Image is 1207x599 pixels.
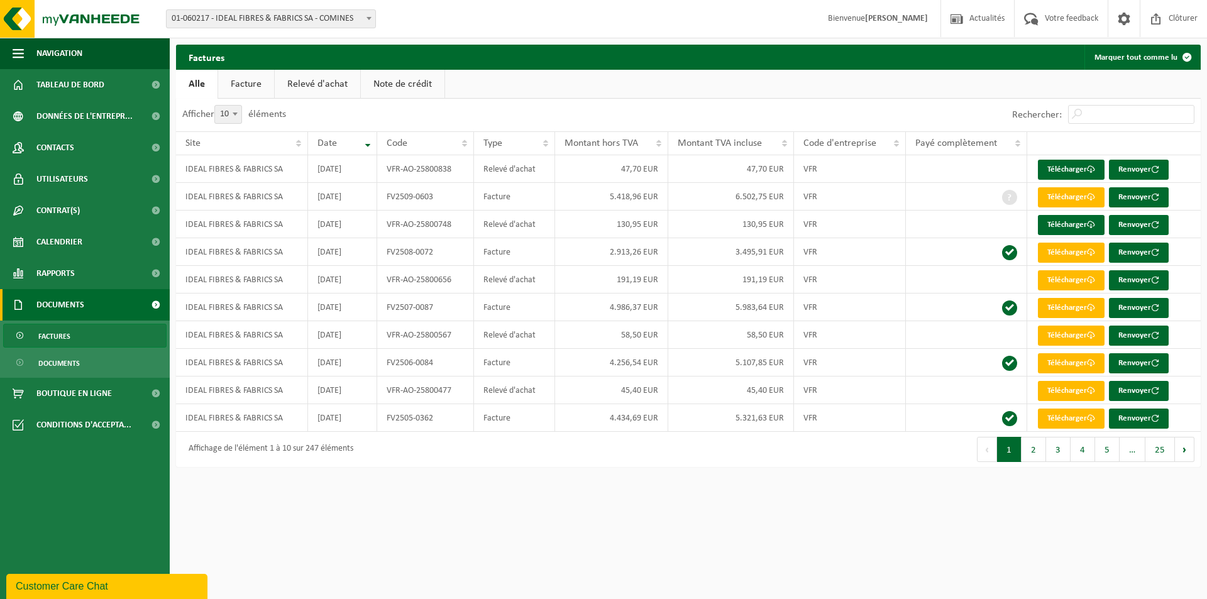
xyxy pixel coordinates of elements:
[176,404,308,432] td: IDEAL FIBRES & FABRICS SA
[555,376,668,404] td: 45,40 EUR
[794,238,906,266] td: VFR
[865,14,928,23] strong: [PERSON_NAME]
[308,211,377,238] td: [DATE]
[38,351,80,375] span: Documents
[38,324,70,348] span: Factures
[555,238,668,266] td: 2.913,26 EUR
[474,404,555,432] td: Facture
[214,105,242,124] span: 10
[474,183,555,211] td: Facture
[1038,409,1105,429] a: Télécharger
[794,294,906,321] td: VFR
[3,351,167,375] a: Documents
[555,266,668,294] td: 191,19 EUR
[555,211,668,238] td: 130,95 EUR
[308,266,377,294] td: [DATE]
[1046,437,1071,462] button: 3
[1012,110,1062,120] label: Rechercher:
[1038,326,1105,346] a: Télécharger
[794,211,906,238] td: VFR
[1038,160,1105,180] a: Télécharger
[794,349,906,376] td: VFR
[361,70,444,99] a: Note de crédit
[1109,243,1169,263] button: Renvoyer
[794,155,906,183] td: VFR
[1095,437,1120,462] button: 5
[668,183,793,211] td: 6.502,75 EUR
[915,138,997,148] span: Payé complètement
[1038,353,1105,373] a: Télécharger
[36,69,104,101] span: Tableau de bord
[1109,187,1169,207] button: Renvoyer
[308,376,377,404] td: [DATE]
[308,349,377,376] td: [DATE]
[308,238,377,266] td: [DATE]
[483,138,502,148] span: Type
[36,195,80,226] span: Contrat(s)
[1038,215,1105,235] a: Télécharger
[377,183,474,211] td: FV2509-0603
[185,138,201,148] span: Site
[36,258,75,289] span: Rapports
[794,404,906,432] td: VFR
[1071,437,1095,462] button: 4
[176,70,218,99] a: Alle
[36,378,112,409] span: Boutique en ligne
[377,404,474,432] td: FV2505-0362
[565,138,638,148] span: Montant hors TVA
[176,155,308,183] td: IDEAL FIBRES & FABRICS SA
[668,349,793,376] td: 5.107,85 EUR
[182,438,353,461] div: Affichage de l'élément 1 à 10 sur 247 éléments
[555,404,668,432] td: 4.434,69 EUR
[668,155,793,183] td: 47,70 EUR
[1084,45,1199,70] button: Marquer tout comme lu
[1145,437,1175,462] button: 25
[555,321,668,349] td: 58,50 EUR
[176,321,308,349] td: IDEAL FIBRES & FABRICS SA
[308,155,377,183] td: [DATE]
[176,238,308,266] td: IDEAL FIBRES & FABRICS SA
[377,238,474,266] td: FV2508-0072
[1109,409,1169,429] button: Renvoyer
[176,183,308,211] td: IDEAL FIBRES & FABRICS SA
[668,266,793,294] td: 191,19 EUR
[167,10,375,28] span: 01-060217 - IDEAL FIBRES & FABRICS SA - COMINES
[1109,353,1169,373] button: Renvoyer
[308,404,377,432] td: [DATE]
[1038,187,1105,207] a: Télécharger
[6,571,210,599] iframe: chat widget
[977,437,997,462] button: Previous
[377,294,474,321] td: FV2507-0087
[1038,298,1105,318] a: Télécharger
[668,376,793,404] td: 45,40 EUR
[377,376,474,404] td: VFR-AO-25800477
[1120,437,1145,462] span: …
[474,349,555,376] td: Facture
[474,376,555,404] td: Relevé d'achat
[474,211,555,238] td: Relevé d'achat
[474,155,555,183] td: Relevé d'achat
[377,155,474,183] td: VFR-AO-25800838
[803,138,876,148] span: Code d'entreprise
[794,321,906,349] td: VFR
[1109,160,1169,180] button: Renvoyer
[474,238,555,266] td: Facture
[176,211,308,238] td: IDEAL FIBRES & FABRICS SA
[678,138,762,148] span: Montant TVA incluse
[166,9,376,28] span: 01-060217 - IDEAL FIBRES & FABRICS SA - COMINES
[474,294,555,321] td: Facture
[1109,326,1169,346] button: Renvoyer
[317,138,337,148] span: Date
[668,211,793,238] td: 130,95 EUR
[794,376,906,404] td: VFR
[36,101,133,132] span: Données de l'entrepr...
[215,106,241,123] span: 10
[36,38,82,69] span: Navigation
[176,349,308,376] td: IDEAL FIBRES & FABRICS SA
[3,324,167,348] a: Factures
[1022,437,1046,462] button: 2
[36,226,82,258] span: Calendrier
[555,155,668,183] td: 47,70 EUR
[176,294,308,321] td: IDEAL FIBRES & FABRICS SA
